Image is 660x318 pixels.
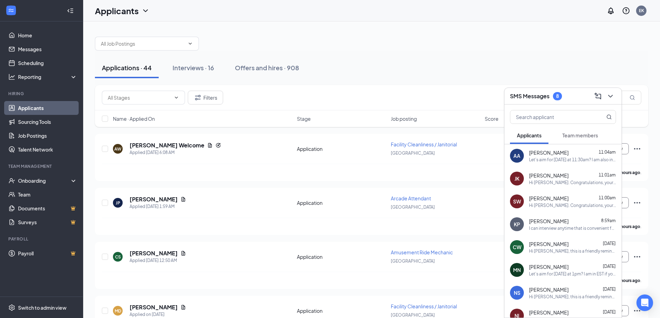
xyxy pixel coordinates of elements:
div: SW [513,198,521,205]
span: [PERSON_NAME] [529,195,569,202]
div: MN [513,266,521,273]
a: Team [18,188,77,201]
h5: [PERSON_NAME] [130,196,178,203]
span: 11:00am [599,195,616,200]
svg: Document [181,251,186,256]
div: Onboarding [18,177,71,184]
div: JK [514,175,519,182]
a: DocumentsCrown [18,201,77,215]
div: Application [297,199,387,206]
span: [PERSON_NAME] [529,240,569,247]
svg: Document [181,197,186,202]
div: AA [513,152,520,159]
span: [DATE] [603,241,616,246]
div: Application [297,145,387,152]
svg: ChevronDown [174,95,179,100]
svg: ChevronDown [141,7,150,15]
a: Applicants [18,101,77,115]
svg: WorkstreamLogo [8,7,15,14]
div: Application [297,253,387,260]
div: CS [115,254,121,260]
span: Stage [297,115,311,122]
span: [PERSON_NAME] [529,309,569,316]
span: [PERSON_NAME] [529,263,569,270]
span: Facility Cleanliness / Janitorial [391,303,457,309]
svg: Collapse [67,7,74,14]
div: Applied [DATE] 6:08 AM [130,149,221,156]
div: Reporting [18,73,78,80]
span: [DATE] [603,264,616,269]
h5: [PERSON_NAME] Welcome [130,142,204,149]
button: ComposeMessage [592,91,604,102]
div: Applied [DATE] 1:59 AM [130,203,186,210]
button: ChevronDown [605,91,616,102]
span: 8:59am [601,218,616,223]
a: Talent Network [18,143,77,156]
span: Facility Cleanliness / Janitorial [391,141,457,147]
div: 8 [556,93,559,99]
div: Open Intercom Messenger [636,294,653,311]
svg: Settings [8,304,15,311]
a: SurveysCrown [18,215,77,229]
h5: [PERSON_NAME] [130,249,178,257]
svg: Filter [194,93,202,102]
span: [PERSON_NAME] [529,286,569,293]
span: 11:01am [599,172,616,178]
h1: Applicants [95,5,139,17]
svg: Ellipses [633,253,641,261]
div: Applications · 44 [102,63,152,72]
div: Hi [PERSON_NAME]. Congratulations, your meeting with NASCAR SpeedPark for Operations Intern at [G... [529,180,616,185]
div: Applied [DATE] 12:50 AM [130,257,186,264]
span: [GEOGRAPHIC_DATA] [391,151,435,156]
div: AW [114,146,121,152]
a: PayrollCrown [18,246,77,260]
div: Hi [PERSON_NAME], this is a friendly reminder. Your meeting with NASCAR SpeedPark for Marketing a... [529,294,616,300]
div: I can interview anytime that is convenient for you. Thank u [529,225,616,231]
a: Scheduling [18,56,77,70]
svg: Reapply [215,143,221,148]
span: Job posting [391,115,417,122]
div: NS [514,289,520,296]
div: Application [297,307,387,314]
svg: MagnifyingGlass [606,114,612,120]
svg: UserCheck [8,177,15,184]
span: Arcade Attendant [391,195,431,201]
b: 5 hours ago [617,170,640,175]
svg: ChevronDown [606,92,615,100]
div: EK [639,8,644,13]
div: Hi [PERSON_NAME]. Congratulations, your meeting with NASCAR SpeedPark for Guest Experience Intern... [529,202,616,208]
button: Filter Filters [188,91,223,105]
div: CW [513,244,521,251]
span: 11:04am [599,149,616,155]
a: Messages [18,42,77,56]
span: [GEOGRAPHIC_DATA] [391,205,435,210]
span: Applicants [517,132,542,138]
div: Switch to admin view [18,304,67,311]
svg: Ellipses [633,307,641,315]
svg: Analysis [8,73,15,80]
a: Home [18,28,77,42]
svg: Notifications [607,7,615,15]
svg: QuestionInfo [622,7,630,15]
div: Let's aim for [DATE] at 11:30am? I am also in Eastern time! [529,157,616,163]
svg: Document [207,143,213,148]
h5: [PERSON_NAME] [130,303,178,311]
svg: ComposeMessage [594,92,602,100]
div: Payroll [8,236,76,242]
div: Hi [PERSON_NAME], this is a friendly reminder. Your meeting with NASCAR SpeedPark for Marketing a... [529,248,616,254]
svg: ChevronDown [187,41,193,46]
span: [PERSON_NAME] [529,172,569,179]
span: [PERSON_NAME] [529,218,569,225]
div: Let's aim for [DATE] at 1pm? I am in EST if you are in a different time zone! [529,271,616,277]
span: Name · Applied On [113,115,155,122]
a: Job Postings [18,129,77,143]
svg: MagnifyingGlass [630,95,635,100]
a: Sourcing Tools [18,115,77,129]
h3: SMS Messages [510,92,549,100]
span: [GEOGRAPHIC_DATA] [391,312,435,318]
b: 11 hours ago [615,278,640,283]
input: All Job Postings [101,40,185,47]
input: All Stages [108,94,171,101]
span: [GEOGRAPHIC_DATA] [391,258,435,264]
span: [DATE] [603,287,616,292]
